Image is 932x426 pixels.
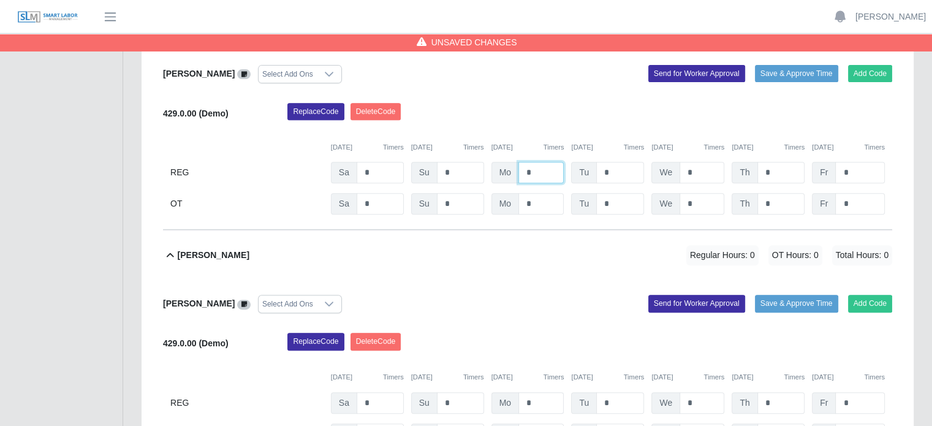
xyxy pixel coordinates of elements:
span: Sa [331,193,357,215]
span: Tu [571,162,597,183]
div: [DATE] [651,142,724,153]
button: Timers [383,142,404,153]
button: Add Code [848,65,893,82]
button: ReplaceCode [287,333,344,350]
div: [DATE] [331,372,404,382]
div: [DATE] [571,372,644,382]
span: Regular Hours: 0 [686,245,759,265]
span: Th [732,193,757,215]
button: DeleteCode [350,103,401,120]
button: Timers [544,142,564,153]
span: Mo [491,392,519,414]
div: [DATE] [812,372,885,382]
b: [PERSON_NAME] [163,69,235,78]
div: REG [170,392,324,414]
span: Sa [331,392,357,414]
button: Timers [383,372,404,382]
button: Timers [624,142,645,153]
button: Timers [544,372,564,382]
div: REG [170,162,324,183]
button: Save & Approve Time [755,295,838,312]
div: [DATE] [491,142,564,153]
div: OT [170,193,324,215]
span: Tu [571,392,597,414]
a: View/Edit Notes [237,69,251,78]
button: Timers [864,142,885,153]
button: Send for Worker Approval [648,65,745,82]
span: Su [411,392,438,414]
button: [PERSON_NAME] Regular Hours: 0 OT Hours: 0 Total Hours: 0 [163,230,892,280]
div: [DATE] [411,142,484,153]
div: [DATE] [331,142,404,153]
button: Timers [864,372,885,382]
span: OT Hours: 0 [768,245,822,265]
span: We [651,193,680,215]
span: Th [732,392,757,414]
b: [PERSON_NAME] [178,249,249,262]
button: Timers [703,372,724,382]
div: [DATE] [651,372,724,382]
b: [PERSON_NAME] [163,299,235,308]
button: Timers [463,142,484,153]
button: Send for Worker Approval [648,295,745,312]
b: 429.0.00 (Demo) [163,338,229,348]
span: Fr [812,162,836,183]
span: Tu [571,193,597,215]
div: [DATE] [732,142,805,153]
button: Timers [784,142,805,153]
div: [DATE] [571,142,644,153]
button: DeleteCode [350,333,401,350]
button: Timers [463,372,484,382]
div: [DATE] [491,372,564,382]
span: Mo [491,193,519,215]
div: [DATE] [732,372,805,382]
button: Timers [703,142,724,153]
span: Su [411,193,438,215]
button: Add Code [848,295,893,312]
div: [DATE] [411,372,484,382]
span: Su [411,162,438,183]
div: [DATE] [812,142,885,153]
span: We [651,162,680,183]
button: Save & Approve Time [755,65,838,82]
div: Select Add Ons [259,66,317,83]
span: Total Hours: 0 [832,245,892,265]
b: 429.0.00 (Demo) [163,108,229,118]
span: Fr [812,193,836,215]
div: Select Add Ons [259,295,317,313]
button: Timers [624,372,645,382]
a: View/Edit Notes [237,299,251,308]
span: Fr [812,392,836,414]
button: ReplaceCode [287,103,344,120]
span: Th [732,162,757,183]
a: [PERSON_NAME] [855,10,926,23]
span: Mo [491,162,519,183]
span: We [651,392,680,414]
button: Timers [784,372,805,382]
img: SLM Logo [17,10,78,24]
span: Sa [331,162,357,183]
span: Unsaved Changes [431,36,517,48]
